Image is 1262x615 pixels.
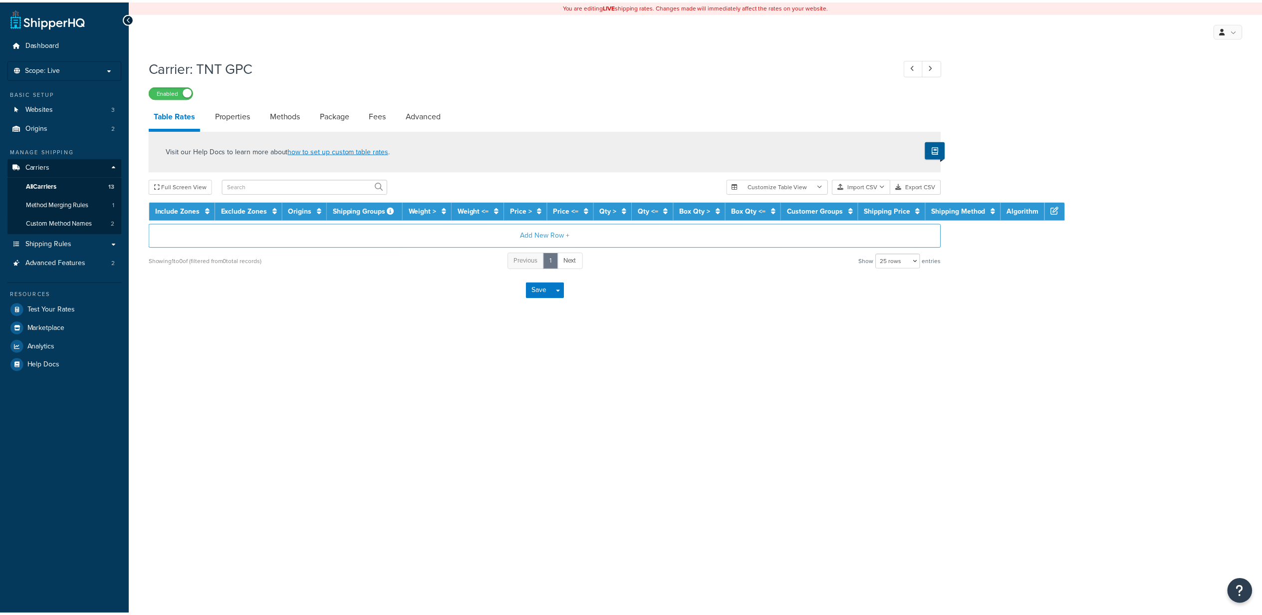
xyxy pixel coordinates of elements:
span: 1 [113,200,115,209]
a: Analytics [7,337,122,355]
a: Marketplace [7,319,122,337]
span: All Carriers [26,182,57,190]
th: Algorithm [1009,202,1053,220]
a: Method Merging Rules1 [7,195,122,214]
a: Weight <= [461,205,493,216]
a: Carriers [7,158,122,176]
span: entries [929,254,948,268]
a: Shipping Method [939,205,993,216]
button: Export CSV [897,179,948,194]
span: Advanced Features [25,259,86,267]
button: Customize Table View [732,179,834,194]
span: Dashboard [25,40,59,48]
a: Custom Method Names2 [7,214,122,233]
a: Advanced Features2 [7,254,122,272]
div: Showing 1 to 0 of (filtered from 0 total records) [150,254,263,268]
span: Analytics [27,342,55,351]
h1: Carrier: TNT GPC [150,57,892,77]
span: Help Docs [27,361,60,369]
a: Customer Groups [793,205,849,216]
span: 2 [112,219,115,228]
a: Table Rates [150,103,202,130]
span: Custom Method Names [26,219,92,228]
input: Search [224,179,390,194]
a: Price <= [557,205,583,216]
a: Help Docs [7,356,122,374]
div: Manage Shipping [7,147,122,155]
a: Include Zones [156,205,201,216]
a: Qty > [604,205,621,216]
a: Previous Record [911,59,930,75]
a: Box Qty <= [737,205,771,216]
a: Next Record [929,59,949,75]
li: Custom Method Names [7,214,122,233]
span: Show [865,254,880,268]
a: Next [561,252,587,269]
a: Shipping Price [871,205,917,216]
a: Websites3 [7,99,122,118]
a: Shipping Rules [7,235,122,253]
a: Test Your Rates [7,301,122,318]
a: AllCarriers13 [7,177,122,195]
a: Package [317,103,357,127]
a: Dashboard [7,35,122,53]
span: 2 [112,259,116,267]
div: Resources [7,290,122,299]
a: Weight > [412,205,440,216]
span: Carriers [25,163,50,171]
button: Full Screen View [150,179,214,194]
span: Previous [518,255,542,265]
a: Price > [514,205,536,216]
button: Show Help Docs [932,141,952,158]
span: Websites [25,104,53,113]
span: 13 [109,182,115,190]
span: 2 [112,123,116,132]
a: Methods [267,103,307,127]
span: Test Your Rates [27,306,75,314]
a: Origins2 [7,118,122,137]
a: Advanced [404,103,449,127]
span: Method Merging Rules [26,200,89,209]
li: Websites [7,99,122,118]
button: Open Resource Center [1237,580,1262,605]
li: Advanced Features [7,254,122,272]
button: Add New Row + [150,223,948,247]
p: Visit our Help Docs to learn more about . [167,145,393,156]
a: how to set up custom table rates [290,145,391,156]
label: Enabled [150,86,194,98]
span: 3 [112,104,116,113]
li: Origins [7,118,122,137]
button: Import CSV [838,179,897,194]
span: Shipping Rules [25,240,72,248]
a: Previous [511,252,548,269]
a: Box Qty > [685,205,716,216]
a: Fees [367,103,394,127]
button: Save [530,282,557,298]
b: LIVE [608,1,620,10]
li: Carriers [7,158,122,234]
a: Origins [290,205,314,216]
div: Basic Setup [7,89,122,97]
a: 1 [547,252,562,269]
a: Exclude Zones [223,205,269,216]
th: Shipping Groups [329,202,406,220]
a: Qty <= [643,205,663,216]
span: Next [568,255,581,265]
li: Method Merging Rules [7,195,122,214]
span: Scope: Live [25,65,60,73]
a: Properties [212,103,257,127]
span: Origins [25,123,48,132]
span: Marketplace [27,324,65,332]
